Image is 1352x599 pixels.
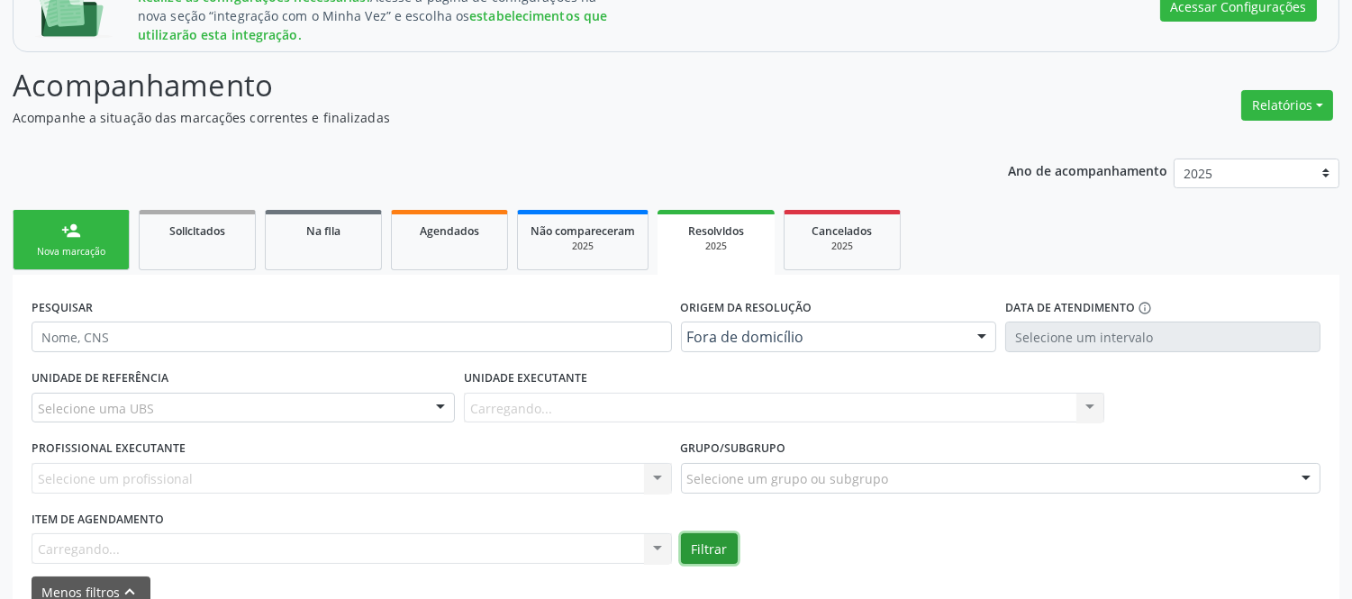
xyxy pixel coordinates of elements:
input: Nome, CNS [32,322,672,352]
div: person_add [61,221,81,241]
p: Ano de acompanhamento [1008,159,1167,181]
span: Agendados [420,223,479,239]
p: Acompanhamento [13,63,941,108]
i: info_outline [1138,301,1152,315]
label: Item de agendamento [32,506,164,534]
span: Solicitados [169,223,225,239]
label: UNIDADE EXECUTANTE [464,365,587,393]
button: Relatórios [1241,90,1333,121]
label: PESQUISAR [32,294,93,322]
label: PROFISSIONAL EXECUTANTE [32,435,186,463]
span: Selecione uma UBS [38,399,154,418]
button: Filtrar [681,533,738,564]
div: 2025 [797,240,887,253]
input: Selecione um intervalo [1005,322,1320,352]
span: Não compareceram [531,223,635,239]
label: UNIDADE DE REFERÊNCIA [32,365,168,393]
p: Acompanhe a situação das marcações correntes e finalizadas [13,108,941,127]
div: Nova marcação [26,245,116,259]
span: Fora de domicílio [687,328,959,346]
div: A data de atendimento só pode ser utilizada como filtro quando a origem da resolução for 'Rede mu... [1138,294,1152,322]
span: Na fila [306,223,340,239]
label: ORIGEM DA RESOLUÇÃO [681,294,812,322]
div: 2025 [531,240,635,253]
span: Cancelados [812,223,873,239]
span: Resolvidos [688,223,744,239]
div: 2025 [670,240,762,253]
label: DATA DE ATENDIMENTO [1005,294,1135,322]
label: Grupo/Subgrupo [681,435,786,463]
span: Selecione um grupo ou subgrupo [687,469,889,488]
